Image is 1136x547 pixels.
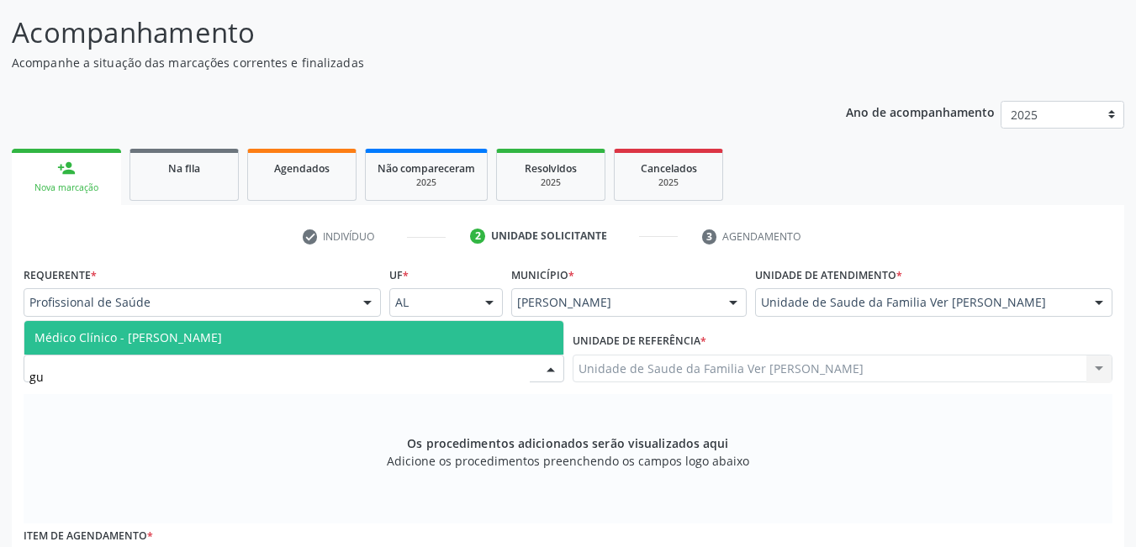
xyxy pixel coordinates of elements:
span: Na fila [168,161,200,176]
span: AL [395,294,468,311]
input: Profissional solicitante [29,360,530,394]
p: Acompanhamento [12,12,790,54]
div: 2 [470,229,485,244]
p: Acompanhe a situação das marcações correntes e finalizadas [12,54,790,71]
div: 2025 [378,176,475,189]
span: Os procedimentos adicionados serão visualizados aqui [407,434,728,452]
span: Adicione os procedimentos preenchendo os campos logo abaixo [387,452,749,470]
span: Médico Clínico - [PERSON_NAME] [34,329,222,345]
div: Nova marcação [24,181,109,194]
label: Unidade de referência [573,329,706,355]
span: Agendados [274,161,330,176]
span: Resolvidos [525,161,577,176]
span: [PERSON_NAME] [517,294,712,311]
div: 2025 [626,176,711,189]
span: Profissional de Saúde [29,294,346,311]
label: Município [511,262,574,288]
span: Unidade de Saude da Familia Ver [PERSON_NAME] [761,294,1078,311]
span: Não compareceram [378,161,475,176]
label: Requerente [24,262,97,288]
p: Ano de acompanhamento [846,101,995,122]
label: UF [389,262,409,288]
div: 2025 [509,176,593,189]
span: Cancelados [641,161,697,176]
div: Unidade solicitante [491,229,607,244]
label: Unidade de atendimento [755,262,902,288]
div: person_add [57,159,76,177]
